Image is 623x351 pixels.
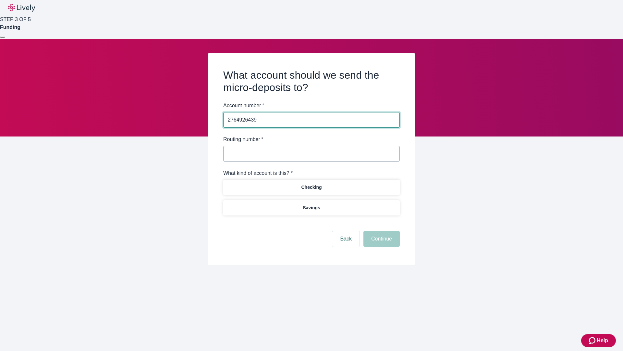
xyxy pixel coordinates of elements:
[223,180,400,195] button: Checking
[303,204,320,211] p: Savings
[8,4,35,12] img: Lively
[597,337,608,344] span: Help
[332,231,360,247] button: Back
[223,200,400,215] button: Savings
[581,334,616,347] button: Zendesk support iconHelp
[223,169,293,177] label: What kind of account is this? *
[301,184,322,191] p: Checking
[223,102,264,110] label: Account number
[589,337,597,344] svg: Zendesk support icon
[223,136,263,143] label: Routing number
[223,69,400,94] h2: What account should we send the micro-deposits to?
